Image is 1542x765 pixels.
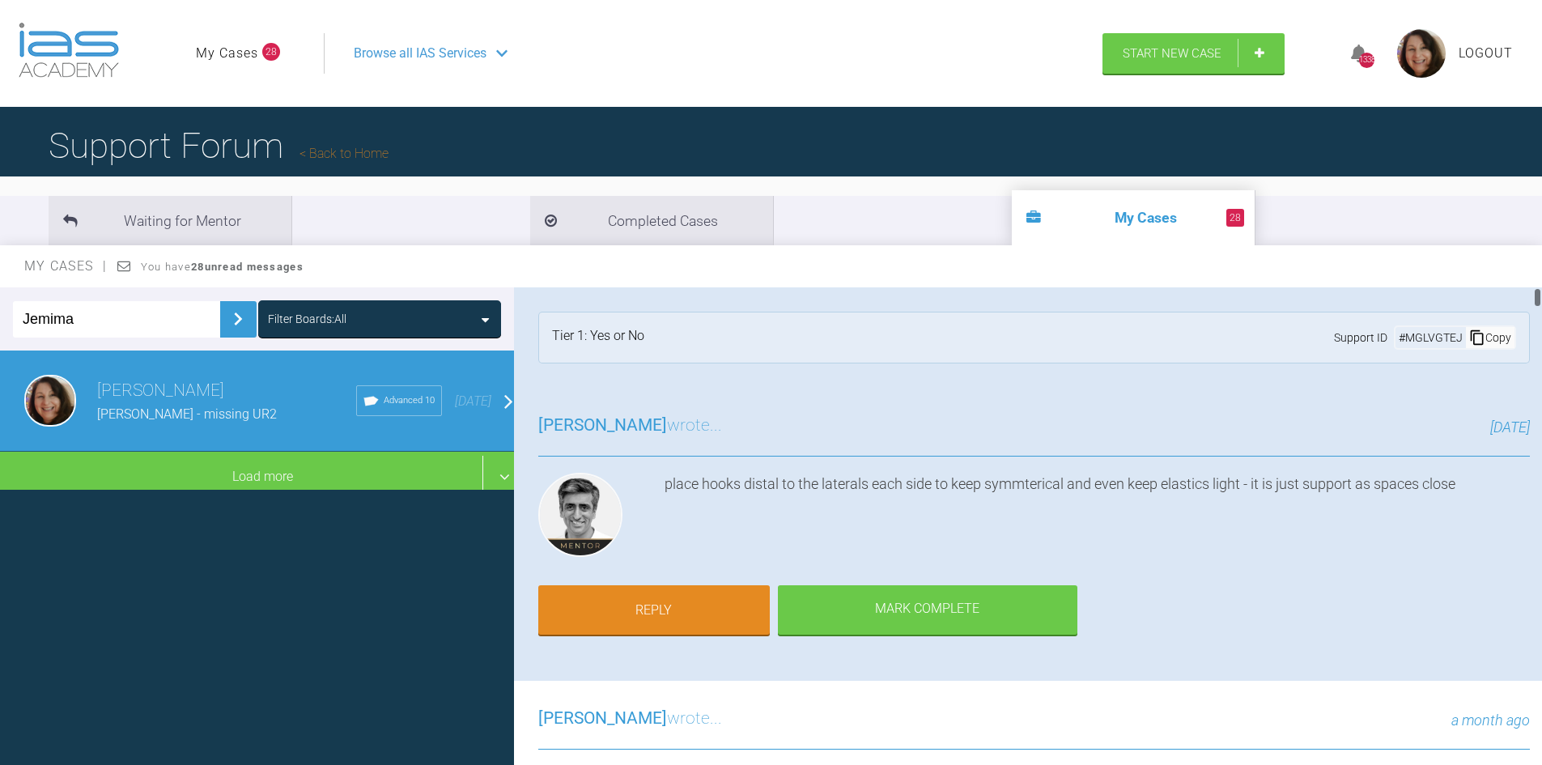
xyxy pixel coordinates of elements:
[19,23,119,78] img: logo-light.3e3ef733.png
[196,43,258,64] a: My Cases
[455,393,491,409] span: [DATE]
[1102,33,1285,74] a: Start New Case
[49,117,389,174] h1: Support Forum
[97,406,277,422] span: [PERSON_NAME] - missing UR2
[538,708,667,728] span: [PERSON_NAME]
[552,325,644,350] div: Tier 1: Yes or No
[1123,46,1221,61] span: Start New Case
[97,377,356,405] h3: [PERSON_NAME]
[1490,419,1530,436] span: [DATE]
[665,473,1530,563] div: place hooks distal to the laterals each side to keep symmterical and even keep elastics light - i...
[1397,29,1446,78] img: profile.png
[384,393,435,408] span: Advanced 10
[13,301,220,338] input: Enter Case ID or Title
[1395,329,1466,346] div: # MGLVGTEJ
[262,43,280,61] span: 28
[49,196,291,245] li: Waiting for Mentor
[1459,43,1513,64] a: Logout
[24,258,108,274] span: My Cases
[1012,190,1255,245] li: My Cases
[538,415,667,435] span: [PERSON_NAME]
[24,375,76,427] img: Lana Gilchrist
[1334,329,1387,346] span: Support ID
[225,306,251,332] img: chevronRight.28bd32b0.svg
[538,412,722,440] h3: wrote...
[538,585,770,635] a: Reply
[1226,209,1244,227] span: 28
[530,196,773,245] li: Completed Cases
[1359,53,1374,68] div: 1338
[191,261,304,273] strong: 28 unread messages
[354,43,486,64] span: Browse all IAS Services
[141,261,304,273] span: You have
[299,146,389,161] a: Back to Home
[778,585,1077,635] div: Mark Complete
[1466,327,1514,348] div: Copy
[1451,712,1530,729] span: a month ago
[538,473,622,557] img: Asif Chatoo
[268,310,346,328] div: Filter Boards: All
[538,705,722,733] h3: wrote...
